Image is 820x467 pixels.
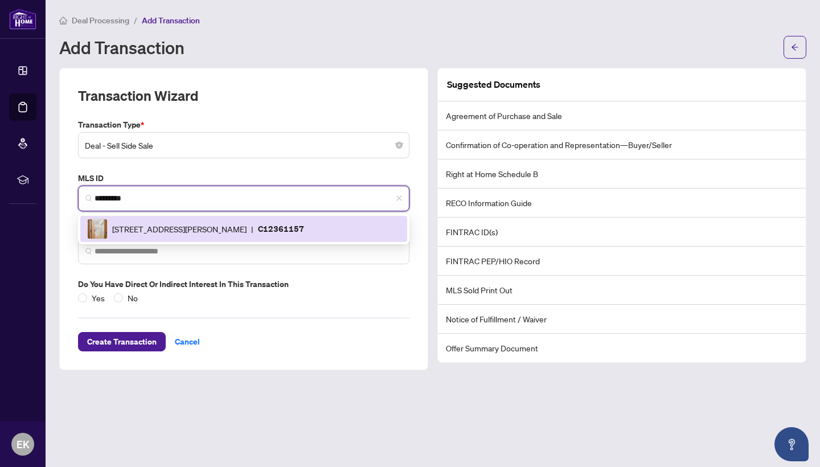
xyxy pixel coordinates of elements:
[72,15,129,26] span: Deal Processing
[438,130,806,159] li: Confirmation of Co-operation and Representation—Buyer/Seller
[438,159,806,189] li: Right at Home Schedule B
[134,14,137,27] li: /
[142,15,200,26] span: Add Transaction
[78,172,409,185] label: MLS ID
[59,17,67,24] span: home
[59,38,184,56] h1: Add Transaction
[175,333,200,351] span: Cancel
[87,333,157,351] span: Create Transaction
[774,427,809,461] button: Open asap
[88,219,107,239] img: IMG-C12361157_1.jpg
[438,334,806,362] li: Offer Summary Document
[85,134,403,156] span: Deal - Sell Side Sale
[396,195,403,202] span: close
[438,218,806,247] li: FINTRAC ID(s)
[78,118,409,131] label: Transaction Type
[396,142,403,149] span: close-circle
[87,292,109,304] span: Yes
[438,101,806,130] li: Agreement of Purchase and Sale
[251,223,253,235] span: |
[447,77,540,92] article: Suggested Documents
[112,223,247,235] span: [STREET_ADDRESS][PERSON_NAME]
[438,305,806,334] li: Notice of Fulfillment / Waiver
[78,278,409,290] label: Do you have direct or indirect interest in this transaction
[791,43,799,51] span: arrow-left
[258,222,304,235] p: C12361157
[123,292,142,304] span: No
[438,189,806,218] li: RECO Information Guide
[17,436,30,452] span: EK
[78,87,198,105] h2: Transaction Wizard
[9,9,36,30] img: logo
[438,276,806,305] li: MLS Sold Print Out
[78,332,166,351] button: Create Transaction
[85,195,92,202] img: search_icon
[85,248,92,255] img: search_icon
[438,247,806,276] li: FINTRAC PEP/HIO Record
[166,332,209,351] button: Cancel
